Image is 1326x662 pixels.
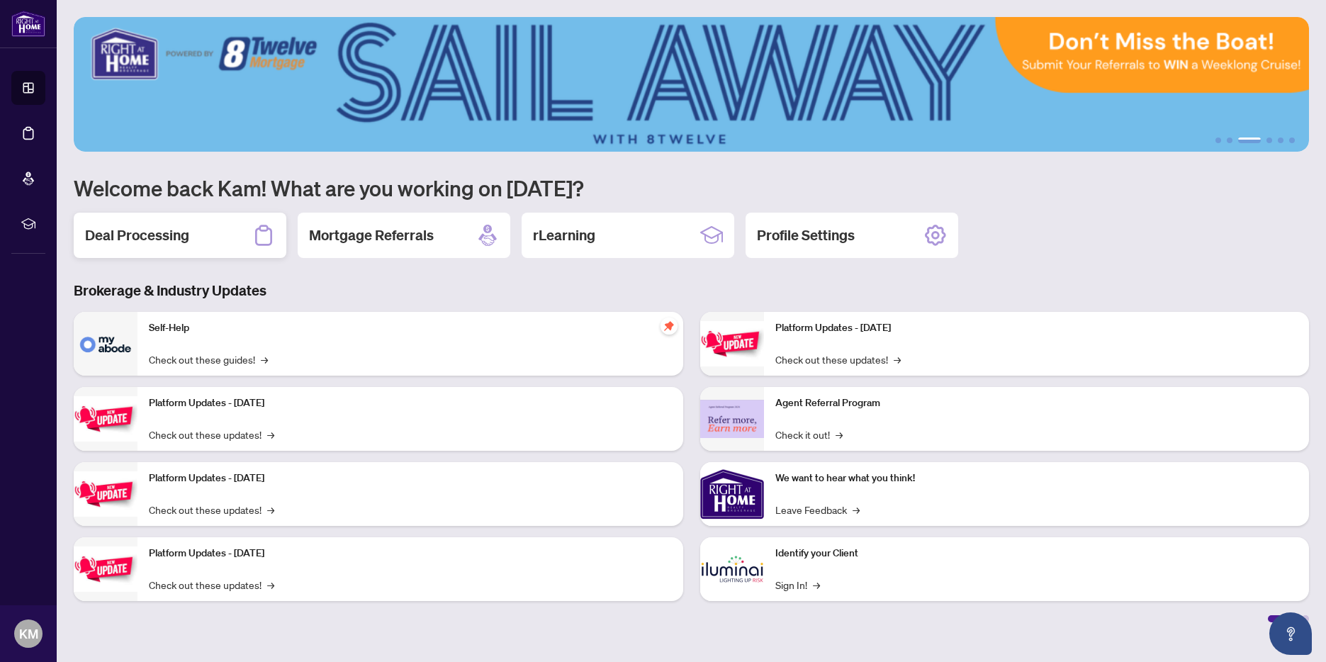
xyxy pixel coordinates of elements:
img: Self-Help [74,312,137,376]
a: Check out these updates!→ [149,427,274,442]
button: 6 [1289,138,1295,143]
img: Platform Updates - September 16, 2025 [74,396,137,441]
p: Identify your Client [775,546,1298,561]
a: Check out these updates!→ [775,352,901,367]
button: 4 [1266,138,1272,143]
img: Platform Updates - June 23, 2025 [700,321,764,366]
h3: Brokerage & Industry Updates [74,281,1309,301]
img: Platform Updates - July 21, 2025 [74,471,137,516]
a: Check out these guides!→ [149,352,268,367]
span: → [853,502,860,517]
button: 3 [1238,138,1261,143]
img: We want to hear what you think! [700,462,764,526]
span: → [261,352,268,367]
span: → [267,577,274,593]
img: Identify your Client [700,537,764,601]
img: Agent Referral Program [700,400,764,439]
h2: Deal Processing [85,225,189,245]
p: Platform Updates - [DATE] [775,320,1298,336]
button: 1 [1215,138,1221,143]
p: We want to hear what you think! [775,471,1298,486]
button: 5 [1278,138,1283,143]
p: Agent Referral Program [775,395,1298,411]
h2: rLearning [533,225,595,245]
a: Check out these updates!→ [149,577,274,593]
a: Check it out!→ [775,427,843,442]
button: Open asap [1269,612,1312,655]
p: Platform Updates - [DATE] [149,471,672,486]
span: KM [19,624,38,644]
a: Check out these updates!→ [149,502,274,517]
a: Sign In!→ [775,577,820,593]
p: Self-Help [149,320,672,336]
span: → [267,502,274,517]
a: Leave Feedback→ [775,502,860,517]
img: Platform Updates - July 8, 2025 [74,546,137,591]
span: → [267,427,274,442]
span: → [813,577,820,593]
span: → [836,427,843,442]
span: → [894,352,901,367]
span: pushpin [661,318,678,335]
img: Slide 2 [74,17,1309,152]
p: Platform Updates - [DATE] [149,546,672,561]
p: Platform Updates - [DATE] [149,395,672,411]
button: 2 [1227,138,1232,143]
img: logo [11,11,45,37]
h2: Mortgage Referrals [309,225,434,245]
h1: Welcome back Kam! What are you working on [DATE]? [74,174,1309,201]
h2: Profile Settings [757,225,855,245]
